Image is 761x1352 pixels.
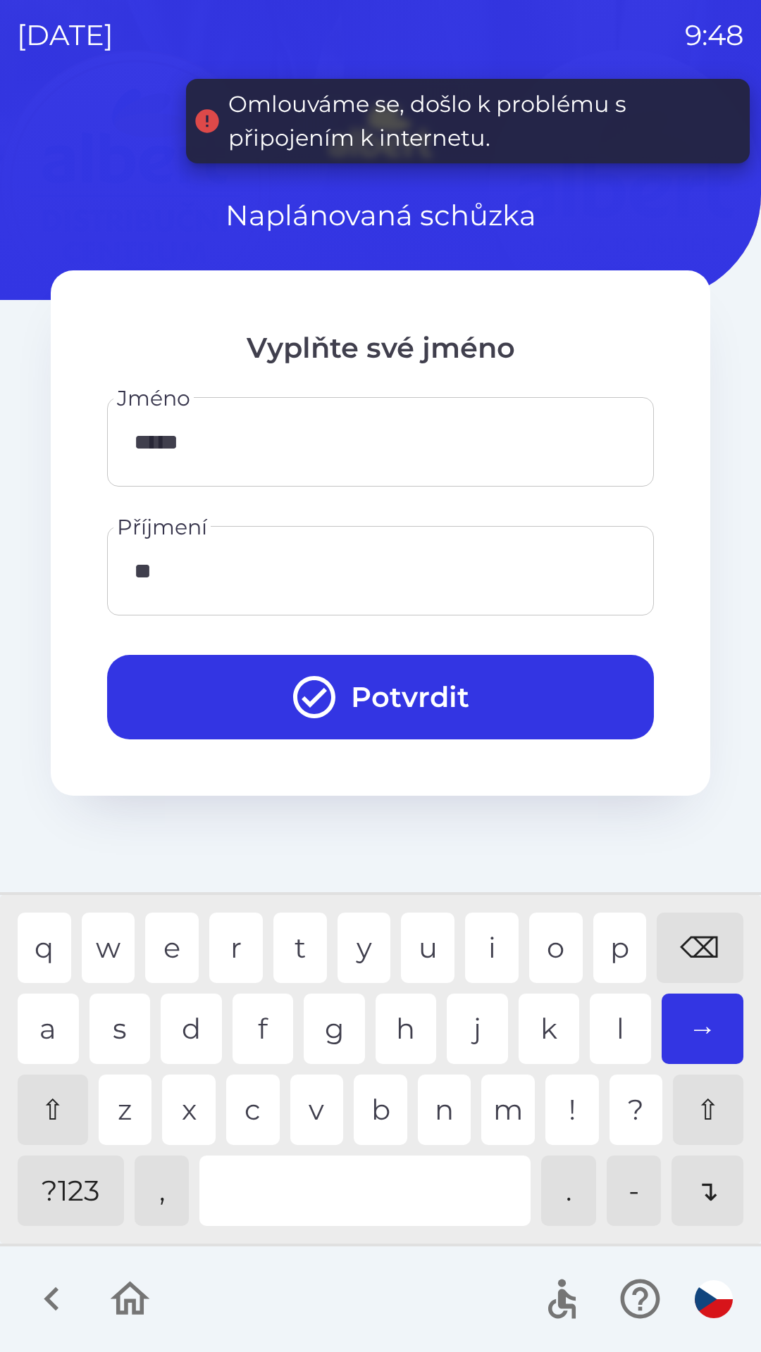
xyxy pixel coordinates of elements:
[117,383,190,413] label: Jméno
[117,512,207,542] label: Příjmení
[51,99,710,166] img: Logo
[225,194,536,237] p: Naplánovaná schůzka
[685,14,744,56] p: 9:48
[107,655,654,739] button: Potvrdit
[228,87,736,155] div: Omlouváme se, došlo k problému s připojením k internetu.
[17,14,113,56] p: [DATE]
[107,327,654,369] p: Vyplňte své jméno
[695,1280,733,1318] img: cs flag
